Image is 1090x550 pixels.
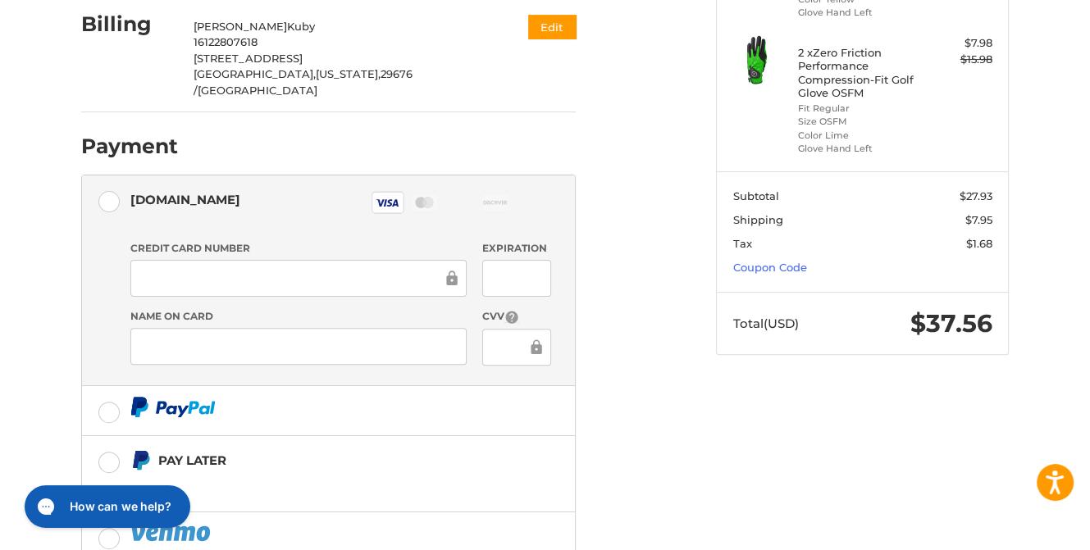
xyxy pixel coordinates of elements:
[798,46,924,99] h4: 2 x Zero Friction Performance Compression-Fit Golf Glove OSFM
[965,213,992,226] span: $7.95
[928,35,992,52] div: $7.98
[733,213,783,226] span: Shipping
[158,447,472,474] div: Pay Later
[733,189,779,202] span: Subtotal
[287,20,315,33] span: Kuby
[194,67,413,97] span: 29676 /
[960,189,992,202] span: $27.93
[928,52,992,68] div: $15.98
[130,450,151,470] img: Pay Later icon
[733,261,807,274] a: Coupon Code
[130,478,473,492] iframe: PayPal Message 1
[130,397,216,417] img: PayPal icon
[81,134,178,159] h2: Payment
[798,142,924,156] li: Glove Hand Left
[198,84,317,97] span: [GEOGRAPHIC_DATA]
[81,11,177,37] h2: Billing
[482,309,550,325] label: CVV
[482,241,550,256] label: Expiration
[130,309,467,324] label: Name on Card
[910,308,992,339] span: $37.56
[194,35,258,48] span: 16122807618
[194,52,303,65] span: [STREET_ADDRESS]
[16,480,194,534] iframe: Gorgias live chat messenger
[194,20,287,33] span: [PERSON_NAME]
[528,15,576,39] button: Edit
[798,115,924,129] li: Size OSFM
[316,67,381,80] span: [US_STATE],
[798,6,924,20] li: Glove Hand Left
[966,237,992,250] span: $1.68
[194,67,316,80] span: [GEOGRAPHIC_DATA],
[733,316,799,331] span: Total (USD)
[733,237,752,250] span: Tax
[130,241,467,256] label: Credit Card Number
[130,186,240,213] div: [DOMAIN_NAME]
[798,129,924,143] li: Color Lime
[798,102,924,116] li: Fit Regular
